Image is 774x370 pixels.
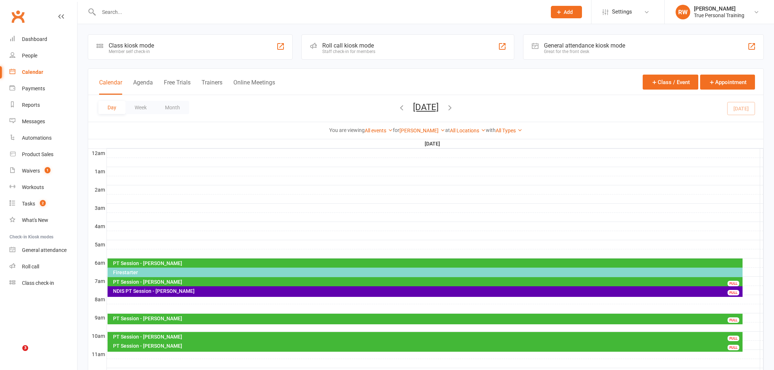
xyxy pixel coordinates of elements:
a: All Types [496,128,522,133]
a: Dashboard [10,31,77,48]
div: PT Session - [PERSON_NAME] [113,334,741,339]
div: Class kiosk mode [109,42,154,49]
div: Messages [22,118,45,124]
input: Search... [97,7,541,17]
div: Class check-in [22,280,54,286]
span: Settings [612,4,632,20]
span: 2 [40,200,46,206]
button: Week [125,101,156,114]
div: FULL [728,317,739,323]
a: Calendar [10,64,77,80]
strong: You are viewing [329,127,365,133]
a: Tasks 2 [10,196,77,212]
button: Month [156,101,189,114]
div: What's New [22,217,48,223]
div: Tasks [22,201,35,207]
button: [DATE] [413,102,439,112]
div: PT Session - [PERSON_NAME] [113,261,741,266]
a: Clubworx [9,7,27,26]
div: NDIS PT Session - [PERSON_NAME] [113,288,741,294]
th: 11am [88,350,106,359]
div: Payments [22,86,45,91]
th: 9am [88,313,106,322]
span: 3 [22,345,28,351]
a: Workouts [10,179,77,196]
a: People [10,48,77,64]
div: Reports [22,102,40,108]
div: General attendance kiosk mode [544,42,625,49]
div: [PERSON_NAME] [694,5,744,12]
button: Day [98,101,125,114]
a: Automations [10,130,77,146]
span: 1 [45,167,50,173]
div: Great for the front desk [544,49,625,54]
div: Dashboard [22,36,47,42]
strong: with [486,127,496,133]
span: Add [564,9,573,15]
div: True Personal Training [694,12,744,19]
strong: for [393,127,399,133]
button: Free Trials [164,79,191,95]
a: General attendance kiosk mode [10,242,77,258]
div: Member self check-in [109,49,154,54]
button: Calendar [99,79,122,95]
th: 4am [88,222,106,231]
div: Product Sales [22,151,53,157]
div: General attendance [22,247,67,253]
div: Roll call [22,264,39,269]
th: 1am [88,167,106,176]
a: Payments [10,80,77,97]
th: 5am [88,240,106,249]
div: Roll call kiosk mode [322,42,375,49]
a: Messages [10,113,77,130]
div: FULL [728,345,739,350]
button: Trainers [202,79,222,95]
div: Firestarter [113,270,741,275]
a: Waivers 1 [10,163,77,179]
th: 8am [88,295,106,304]
button: Add [551,6,582,18]
div: RW [676,5,690,19]
button: Appointment [700,75,755,90]
th: 10am [88,331,106,340]
button: Class / Event [643,75,698,90]
div: PT Session - [PERSON_NAME] [113,343,741,348]
th: 3am [88,203,106,212]
div: Staff check-in for members [322,49,375,54]
th: 6am [88,258,106,267]
a: Product Sales [10,146,77,163]
a: Roll call [10,258,77,275]
a: Class kiosk mode [10,275,77,291]
div: Waivers [22,168,40,174]
div: FULL [728,281,739,286]
button: Online Meetings [233,79,275,95]
div: Calendar [22,69,43,75]
a: All events [365,128,393,133]
div: Workouts [22,184,44,190]
a: What's New [10,212,77,229]
div: FULL [728,336,739,341]
th: 12am [88,148,106,158]
iframe: Intercom live chat [7,345,25,363]
strong: at [445,127,450,133]
a: [PERSON_NAME] [399,128,445,133]
div: Automations [22,135,52,141]
div: FULL [728,290,739,295]
button: Agenda [133,79,153,95]
div: PT Session - [PERSON_NAME] [113,316,741,321]
th: 2am [88,185,106,194]
a: All Locations [450,128,486,133]
th: 7am [88,276,106,286]
div: People [22,53,37,58]
a: Reports [10,97,77,113]
div: PT Session - [PERSON_NAME] [113,279,741,284]
th: [DATE] [106,139,760,148]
